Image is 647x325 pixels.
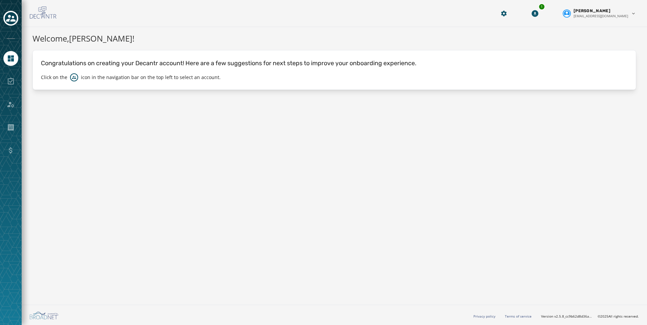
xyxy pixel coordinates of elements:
span: [PERSON_NAME] [574,8,610,14]
span: © 2025 All rights reserved. [598,314,639,319]
button: User settings [560,5,639,21]
button: Manage global settings [498,7,510,20]
a: Terms of service [505,314,532,319]
p: icon in the navigation bar on the top left to select an account. [81,74,221,81]
span: [EMAIL_ADDRESS][DOMAIN_NAME] [574,14,628,19]
a: Navigate to Home [3,51,18,66]
button: Download Menu [529,7,541,20]
h1: Welcome, [PERSON_NAME] ! [32,32,636,45]
p: Click on the [41,74,67,81]
button: Toggle account select drawer [3,11,18,26]
a: Privacy policy [473,314,495,319]
span: Version [541,314,592,319]
span: v2.5.8_cc9b62d8d36ac40d66e6ee4009d0e0f304571100 [554,314,592,319]
div: 1 [538,3,545,10]
p: Congratulations on creating your Decantr account! Here are a few suggestions for next steps to im... [41,58,628,68]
